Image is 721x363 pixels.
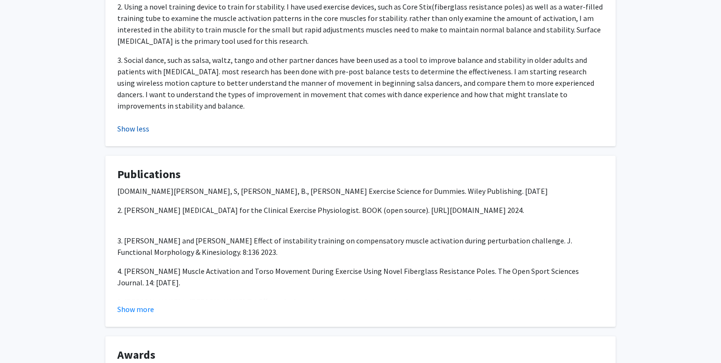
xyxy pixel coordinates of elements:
[117,265,604,288] p: 4. [PERSON_NAME] Muscle Activation and Torso Movement During Exercise Using Novel Fiberglass Resi...
[117,303,154,315] button: Show more
[117,1,604,47] p: 2. Using a novel training device to train for stability. I have used exercise devices, such as Co...
[117,235,604,258] p: 3. [PERSON_NAME] and [PERSON_NAME] Effect of instability training on compensatory muscle activati...
[117,204,604,216] p: 2. [PERSON_NAME] [MEDICAL_DATA] for the Clinical Exercise Physiologist. BOOK (open source). [URL]...
[117,348,604,362] h4: Awards
[117,185,604,197] p: [DOMAIN_NAME][PERSON_NAME], S, [PERSON_NAME], B., [PERSON_NAME] Exercise Science for Dummies. Wil...
[7,320,41,356] iframe: Chat
[117,54,604,111] p: 3. Social dance, such as salsa, waltz, tango and other partner dances have been used as a tool to...
[117,123,149,134] button: Show less
[117,296,604,319] p: 5. [PERSON_NAME] *, [PERSON_NAME] T. * Effect of a 2-week strength training learning intervention...
[117,168,604,181] h4: Publications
